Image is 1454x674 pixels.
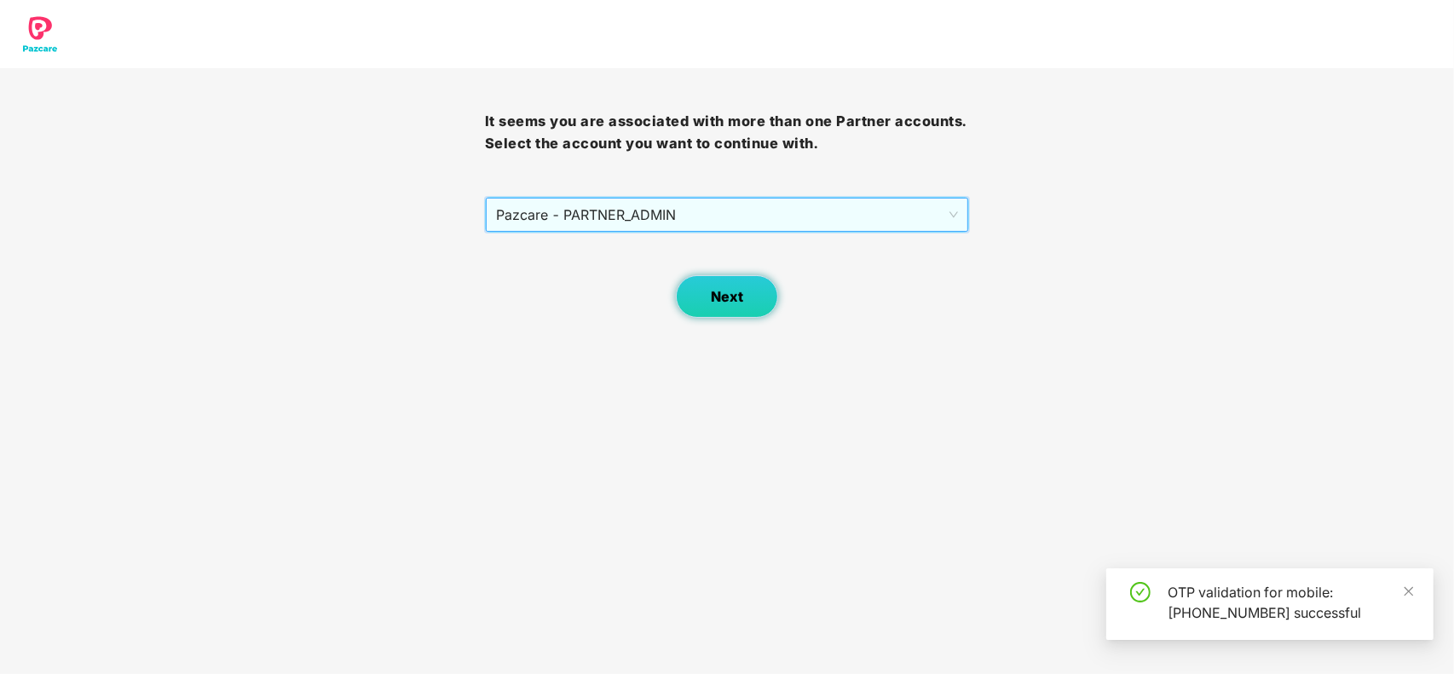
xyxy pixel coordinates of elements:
span: check-circle [1130,582,1151,602]
div: OTP validation for mobile: [PHONE_NUMBER] successful [1168,582,1413,623]
span: Pazcare - PARTNER_ADMIN [496,199,959,231]
h3: It seems you are associated with more than one Partner accounts. Select the account you want to c... [485,111,970,154]
span: close [1403,585,1415,597]
span: Next [711,289,743,305]
button: Next [676,275,778,318]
